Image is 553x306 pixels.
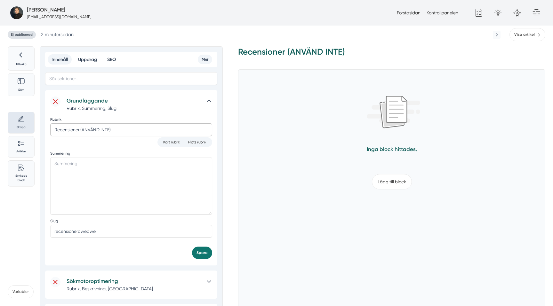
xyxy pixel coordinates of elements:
span: Ej publicerad [8,31,36,39]
input: Slug [50,225,212,238]
p: Synkade block [12,173,30,182]
h5: Sökmotoroptimering [67,277,201,286]
h5: Super Administratör [27,6,65,14]
input: Rubrik [50,123,212,136]
label: Slug [50,218,212,224]
p: Tillbaka [12,62,30,66]
p: Skapa [12,125,30,129]
a: Kontrollpanelen [427,10,458,15]
button: Lägg till block [372,174,412,189]
button: SEO [103,54,120,65]
button: Mer [198,55,212,64]
span: Kort rubrik [161,140,182,145]
button: Innehåll [48,54,72,65]
span: Plats rubrik [186,140,209,145]
h5: Inga block hittades. [244,145,540,159]
p: Rubrik, Summering, Slug [67,105,201,111]
span: Skapades för 2 minuter sedan. 2025-08-13 : 15:32 [41,31,74,38]
button: Uppdrag [74,54,101,65]
img: foretagsbild-pa-smartproduktion-ett-foretag-i-dalarnas-lan-2023.jpg [10,6,23,19]
a: Visa artikel [509,28,545,41]
label: Rubrik [50,117,212,122]
p: Rubrik, Beskrivning, [GEOGRAPHIC_DATA] [67,286,201,292]
p: Göm [12,88,30,92]
p: Artiklar [12,149,30,154]
span: Visa artikel [514,32,535,38]
span: Variabler [8,285,34,298]
input: Sök sektioner... [45,72,217,85]
button: Spara [192,247,212,259]
p: [EMAIL_ADDRESS][DOMAIN_NAME] [27,14,92,20]
a: Förstasidan [397,10,421,15]
h5: Grundläggande [67,96,201,105]
label: Summering [50,151,212,156]
h3: Recensioner (ANVÄND INTE) [238,46,525,61]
